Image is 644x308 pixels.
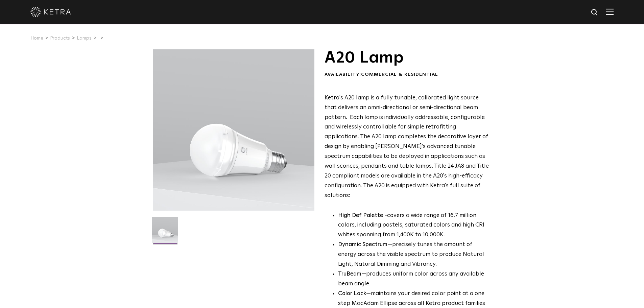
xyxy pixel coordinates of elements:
li: —produces uniform color across any available beam angle. [338,269,489,289]
strong: Color Lock [338,291,366,297]
strong: High Def Palette - [338,213,387,218]
img: ketra-logo-2019-white [30,7,71,17]
img: Hamburger%20Nav.svg [606,8,614,15]
h1: A20 Lamp [325,49,489,66]
a: Products [50,36,70,41]
span: Ketra's A20 lamp is a fully tunable, calibrated light source that delivers an omni-directional or... [325,95,489,198]
strong: Dynamic Spectrum [338,242,387,247]
img: search icon [591,8,599,17]
li: —precisely tunes the amount of energy across the visible spectrum to produce Natural Light, Natur... [338,240,489,269]
div: Availability: [325,71,489,78]
a: Lamps [77,36,92,41]
img: A20-Lamp-2021-Web-Square [152,217,178,248]
a: Home [30,36,43,41]
span: Commercial & Residential [361,72,438,77]
strong: TruBeam [338,271,361,277]
p: covers a wide range of 16.7 million colors, including pastels, saturated colors and high CRI whit... [338,211,489,240]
